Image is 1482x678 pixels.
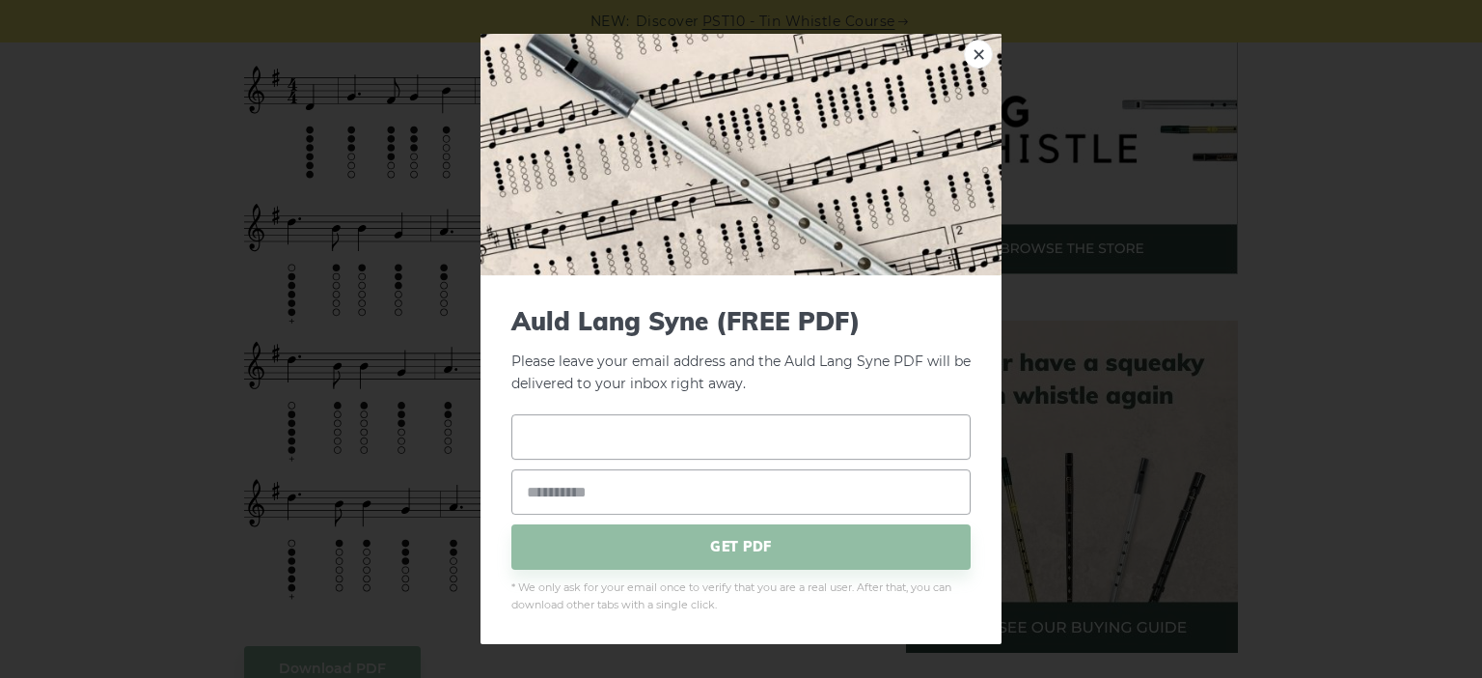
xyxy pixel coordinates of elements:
[511,306,971,395] p: Please leave your email address and the Auld Lang Syne PDF will be delivered to your inbox right ...
[511,306,971,336] span: Auld Lang Syne (FREE PDF)
[511,579,971,614] span: * We only ask for your email once to verify that you are a real user. After that, you can downloa...
[511,524,971,570] span: GET PDF
[964,40,993,69] a: ×
[480,34,1002,275] img: Tin Whistle Tab Preview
